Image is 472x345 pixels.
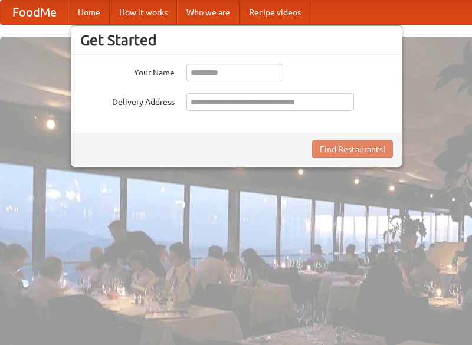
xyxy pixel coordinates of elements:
a: Recipe videos [240,1,310,24]
a: Who we are [177,1,240,24]
a: How it works [110,1,177,24]
a: Home [68,1,110,24]
label: Your Name [80,64,175,78]
h3: Get Started [80,31,393,49]
button: Find Restaurants! [312,140,393,158]
a: FoodMe [1,1,68,24]
label: Delivery Address [80,93,175,108]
